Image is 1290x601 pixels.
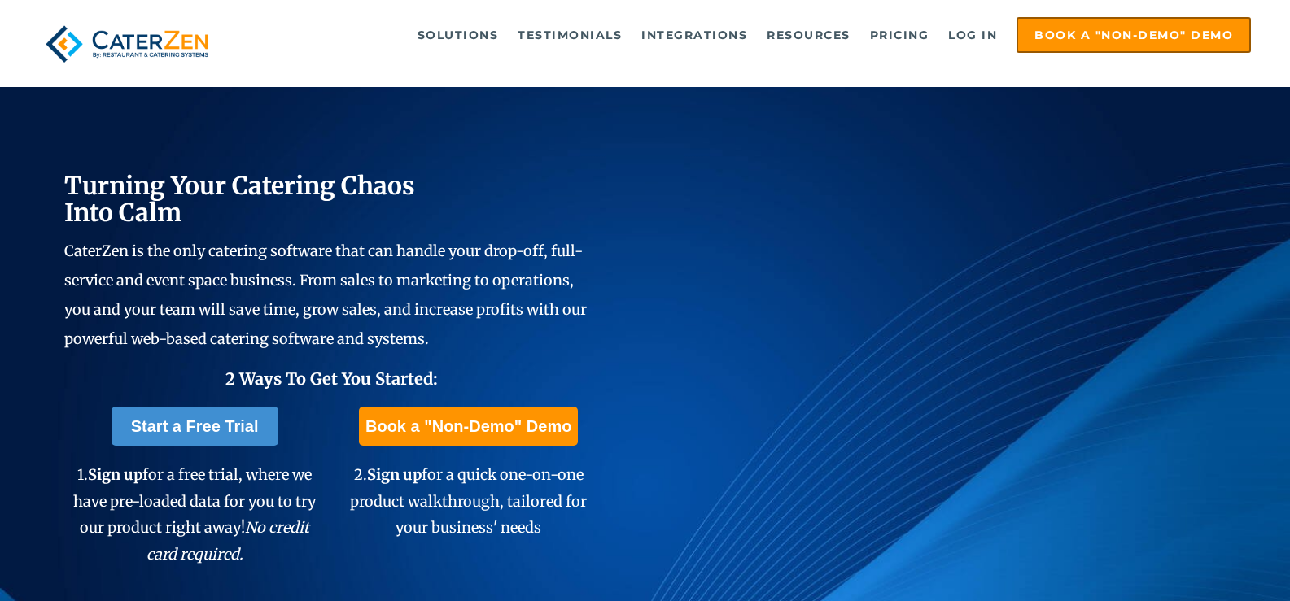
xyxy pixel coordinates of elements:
em: No credit card required. [146,518,310,563]
a: Book a "Non-Demo" Demo [1017,17,1251,53]
a: Start a Free Trial [112,407,278,446]
a: Book a "Non-Demo" Demo [359,407,578,446]
span: 1. for a free trial, where we have pre-loaded data for you to try our product right away! [73,465,316,563]
div: Navigation Menu [246,17,1251,53]
a: Integrations [633,19,755,51]
span: Sign up [88,465,142,484]
a: Resources [759,19,859,51]
a: Testimonials [509,19,630,51]
span: CaterZen is the only catering software that can handle your drop-off, full-service and event spac... [64,242,587,348]
a: Solutions [409,19,507,51]
span: 2. for a quick one-on-one product walkthrough, tailored for your business' needs [350,465,587,537]
span: Turning Your Catering Chaos Into Calm [64,170,415,228]
iframe: Help widget launcher [1145,538,1272,583]
img: caterzen [39,17,215,71]
a: Pricing [862,19,938,51]
a: Log in [940,19,1005,51]
span: Sign up [367,465,422,484]
span: 2 Ways To Get You Started: [225,368,438,389]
